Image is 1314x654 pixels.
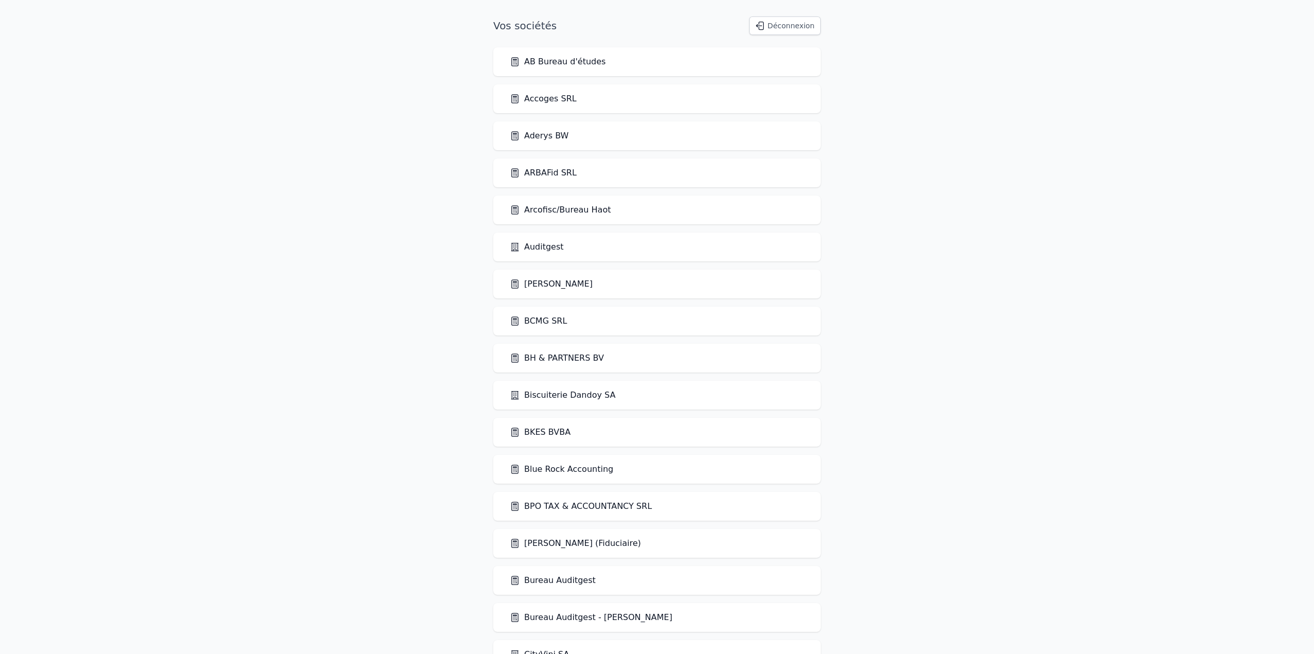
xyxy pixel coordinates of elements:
[510,426,570,438] a: BKES BVBA
[510,130,568,142] a: Aderys BW
[510,389,615,401] a: Biscuiterie Dandoy SA
[510,204,611,216] a: Arcofisc/Bureau Haot
[749,16,821,35] button: Déconnexion
[510,574,596,587] a: Bureau Auditgest
[510,352,604,364] a: BH & PARTNERS BV
[510,241,564,253] a: Auditgest
[510,537,641,550] a: [PERSON_NAME] (Fiduciaire)
[510,93,577,105] a: Accoges SRL
[510,611,672,624] a: Bureau Auditgest - [PERSON_NAME]
[510,500,652,512] a: BPO TAX & ACCOUNTANCY SRL
[493,19,557,33] h1: Vos sociétés
[510,167,577,179] a: ARBAFid SRL
[510,56,606,68] a: AB Bureau d'études
[510,315,567,327] a: BCMG SRL
[510,463,613,475] a: Blue Rock Accounting
[510,278,593,290] a: [PERSON_NAME]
